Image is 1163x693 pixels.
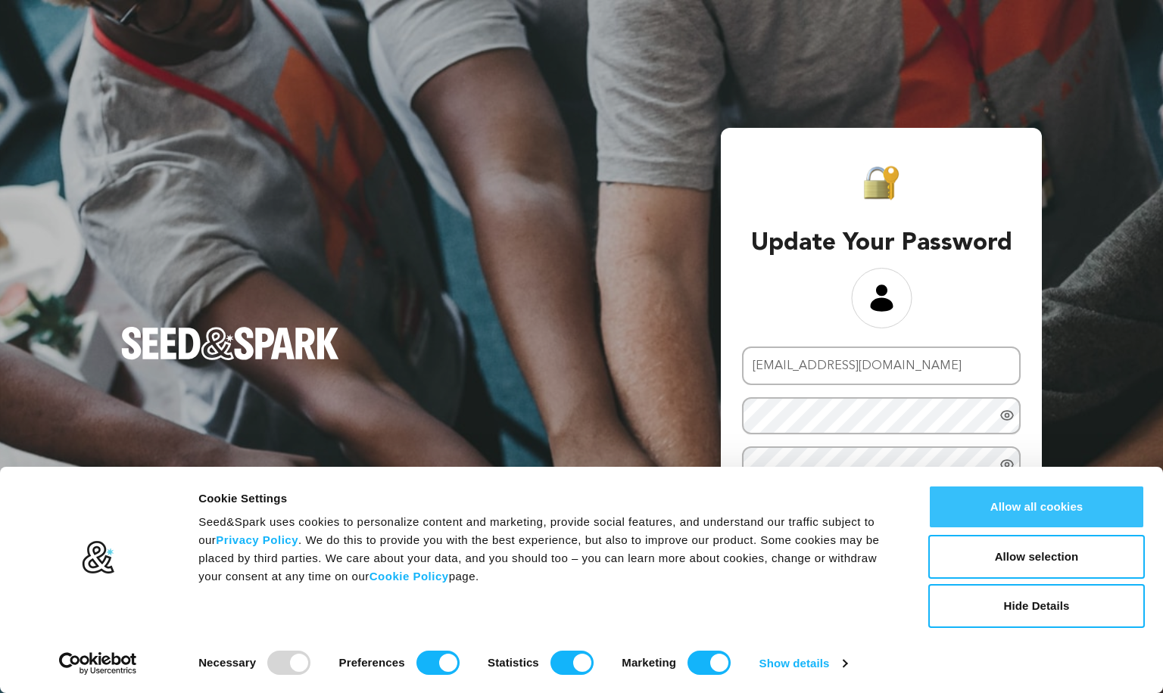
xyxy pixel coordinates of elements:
a: Seed&Spark Homepage [121,303,339,390]
img: logo [81,540,115,575]
a: Show password as plain text. Warning: this will display your password on the screen. [999,457,1015,472]
a: Cookie Policy [369,570,449,583]
button: Allow all cookies [928,485,1145,529]
a: Show password as plain text. Warning: this will display your password on the screen. [999,408,1015,423]
img: Seed&Spark Logo [121,327,339,360]
button: Hide Details [928,584,1145,628]
a: Show details [759,652,847,675]
strong: Necessary [198,656,256,669]
h3: Update Your Password [736,225,1027,262]
div: Seed&Spark uses cookies to personalize content and marketing, provide social features, and unders... [198,513,894,586]
a: Usercentrics Cookiebot - opens in a new window [32,652,164,675]
div: Cookie Settings [198,489,894,508]
strong: Marketing [622,656,676,669]
button: Allow selection [928,535,1145,579]
strong: Preferences [339,656,405,669]
img: Seed&Spark Padlock Icon [863,164,900,201]
strong: Statistics [488,656,539,669]
a: Privacy Policy [216,533,298,546]
input: Email address [742,346,1021,385]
